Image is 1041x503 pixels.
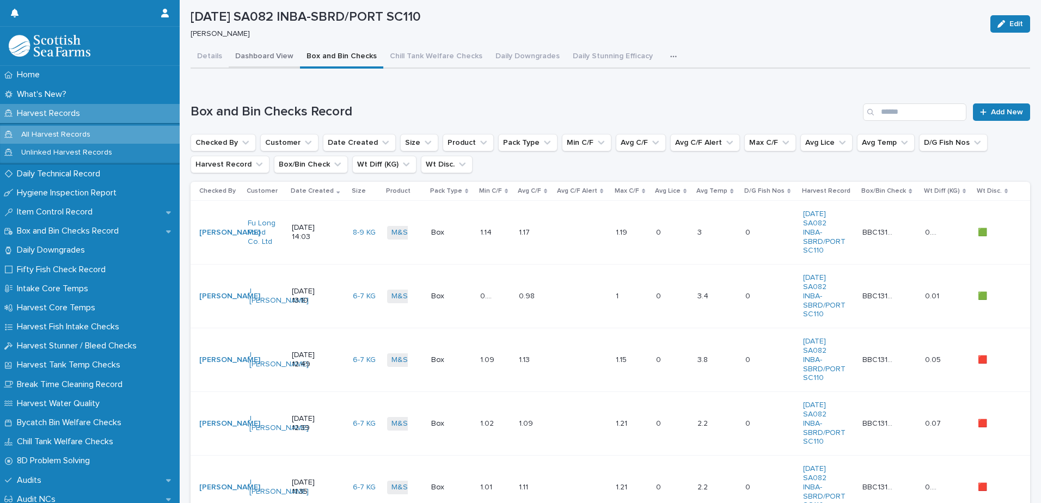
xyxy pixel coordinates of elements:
[431,355,463,365] p: Box
[655,185,681,197] p: Avg Lice
[978,353,989,365] p: 🟥
[400,134,438,151] button: Size
[13,379,131,390] p: Break Time Cleaning Record
[248,351,309,369] a: J '[PERSON_NAME]
[615,185,639,197] p: Max C/F
[292,223,324,242] p: [DATE] 14:03
[978,226,989,237] p: 🟩
[803,273,846,319] a: [DATE] SA082 INBA-SBRD/PORT SC110
[803,401,846,446] a: [DATE] SA082 INBA-SBRD/PORT SC110
[13,130,99,139] p: All Harvest Records
[862,353,897,365] p: BBC13102
[199,483,260,492] a: [PERSON_NAME]
[991,108,1023,116] span: Add New
[519,481,530,492] p: 1.11
[978,290,989,301] p: 🟩
[191,46,229,69] button: Details
[292,351,324,369] p: [DATE] 12:49
[656,417,663,428] p: 0
[697,417,710,428] p: 2.2
[861,185,906,197] p: Box/Bin Check
[616,290,621,301] p: 1
[13,303,104,313] p: Harvest Core Temps
[857,134,915,151] button: Avg Temp
[13,226,127,236] p: Box and Bin Checks Record
[430,185,462,197] p: Pack Type
[13,437,122,447] p: Chill Tank Welfare Checks
[191,392,1030,456] tr: [PERSON_NAME] J '[PERSON_NAME] [DATE] 12:396-7 KG M&S Select Box1.021.02 1.091.09 1.211.21 00 2.2...
[670,134,740,151] button: Avg C/F Alert
[9,35,90,57] img: mMrefqRFQpe26GRNOUkG
[13,456,99,466] p: 8D Problem Solving
[248,414,309,433] a: J '[PERSON_NAME]
[562,134,611,151] button: Min C/F
[480,226,494,237] p: 1.14
[191,29,977,39] p: [PERSON_NAME]
[13,418,130,428] p: Bycatch Bin Welfare Checks
[925,226,943,237] p: 0.04
[925,290,941,301] p: 0.01
[13,341,145,351] p: Harvest Stunner / Bleed Checks
[323,134,396,151] button: Date Created
[353,355,376,365] a: 6-7 KG
[745,226,752,237] p: 0
[744,134,796,151] button: Max C/F
[199,292,260,301] a: [PERSON_NAME]
[863,103,966,121] div: Search
[191,201,1030,265] tr: [PERSON_NAME] Fu Long Food Co. Ltd [DATE] 14:038-9 KG M&S Select Box1.141.14 1.171.17 1.191.19 00...
[518,185,541,197] p: Avg C/F
[13,188,125,198] p: Hygiene Inspection Report
[300,46,383,69] button: Box and Bin Checks
[391,483,432,492] a: M&S Select
[803,210,846,255] a: [DATE] SA082 INBA-SBRD/PORT SC110
[498,134,558,151] button: Pack Type
[697,226,704,237] p: 3
[352,185,366,197] p: Size
[199,355,260,365] a: [PERSON_NAME]
[744,185,785,197] p: D/G Fish Nos
[353,483,376,492] a: 6-7 KG
[13,169,109,179] p: Daily Technical Record
[745,481,752,492] p: 0
[745,417,752,428] p: 0
[924,185,960,197] p: Wt Diff (KG)
[421,156,473,173] button: Wt Disc.
[248,478,309,496] a: J '[PERSON_NAME]
[13,245,94,255] p: Daily Downgrades
[292,287,324,305] p: [DATE] 13:10
[557,185,597,197] p: Avg C/F Alert
[291,185,334,197] p: Date Created
[391,228,432,237] a: M&S Select
[802,185,850,197] p: Harvest Record
[383,46,489,69] button: Chill Tank Welfare Checks
[292,414,324,433] p: [DATE] 12:39
[978,417,989,428] p: 🟥
[13,265,114,275] p: Fifty Fish Check Record
[800,134,853,151] button: Avg Lice
[479,185,502,197] p: Min C/F
[990,15,1030,33] button: Edit
[353,419,376,428] a: 6-7 KG
[199,419,260,428] a: [PERSON_NAME]
[745,290,752,301] p: 0
[919,134,988,151] button: D/G Fish Nos
[13,207,101,217] p: Item Control Record
[656,353,663,365] p: 0
[292,478,324,496] p: [DATE] 11:35
[386,185,411,197] p: Product
[978,481,989,492] p: 🟥
[247,185,278,197] p: Customer
[616,417,629,428] p: 1.21
[443,134,494,151] button: Product
[13,148,121,157] p: Unlinked Harvest Records
[191,104,859,120] h1: Box and Bin Checks Record
[13,360,129,370] p: Harvest Tank Temp Checks
[1009,20,1023,28] span: Edit
[352,156,417,173] button: Wt Diff (KG)
[191,156,270,173] button: Harvest Record
[697,353,710,365] p: 3.8
[656,226,663,237] p: 0
[13,475,50,486] p: Audits
[260,134,319,151] button: Customer
[566,46,659,69] button: Daily Stunning Efficacy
